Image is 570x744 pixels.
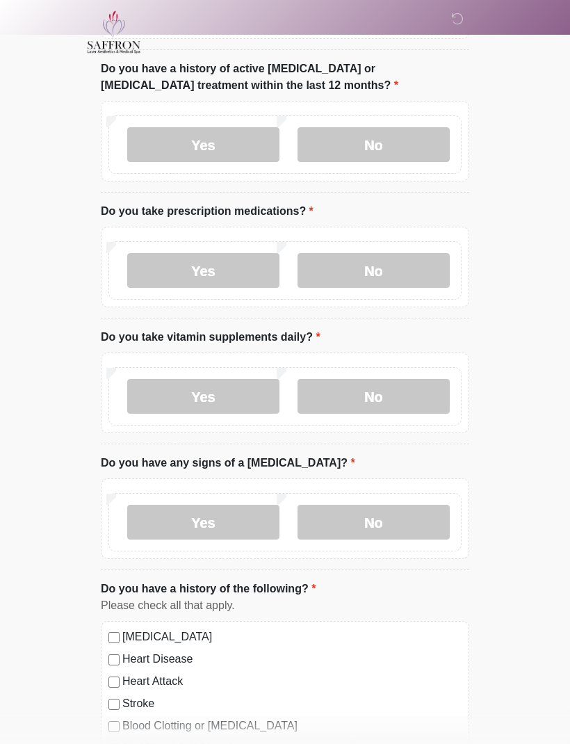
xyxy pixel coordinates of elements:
label: Yes [127,379,279,414]
label: Heart Disease [122,651,462,668]
input: Stroke [108,699,120,710]
label: Do you have any signs of a [MEDICAL_DATA]? [101,455,355,471]
label: Do you have a history of active [MEDICAL_DATA] or [MEDICAL_DATA] treatment within the last 12 mon... [101,60,469,94]
input: [MEDICAL_DATA] [108,632,120,643]
input: Heart Attack [108,677,120,688]
label: Yes [127,127,279,162]
label: Yes [127,253,279,288]
label: Blood Clotting or [MEDICAL_DATA] [122,718,462,734]
img: Saffron Laser Aesthetics and Medical Spa Logo [87,10,141,54]
div: Please check all that apply. [101,597,469,614]
input: Blood Clotting or [MEDICAL_DATA] [108,721,120,732]
label: No [298,379,450,414]
label: Stroke [122,695,462,712]
label: [MEDICAL_DATA] [122,629,462,645]
label: No [298,253,450,288]
label: Do you take vitamin supplements daily? [101,329,320,346]
label: Do you take prescription medications? [101,203,313,220]
label: Yes [127,505,279,540]
label: Do you have a history of the following? [101,581,316,597]
input: Heart Disease [108,654,120,665]
label: Heart Attack [122,673,462,690]
label: No [298,127,450,162]
label: No [298,505,450,540]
